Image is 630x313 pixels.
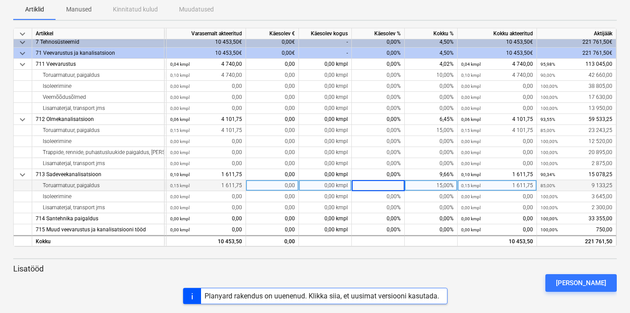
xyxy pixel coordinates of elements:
[299,103,352,114] div: 0,00 kmpl
[405,224,458,235] div: 0,00%
[17,170,28,180] span: keyboard_arrow_down
[17,59,28,70] span: keyboard_arrow_down
[461,139,481,144] small: 0,00 kmpl
[352,158,405,169] div: 0,00%
[170,62,190,67] small: 0,04 kmpl
[461,194,481,199] small: 0,00 kmpl
[405,136,458,147] div: 0,00%
[541,81,612,92] div: 38 805,00
[461,216,481,221] small: 0,00 kmpl
[461,106,481,111] small: 0,00 kmpl
[405,180,458,191] div: 15,00%
[458,37,537,48] div: 10 453,50€
[541,172,555,177] small: 90,34%
[541,180,612,191] div: 9 133,25
[541,139,558,144] small: 100,00%
[299,180,352,191] div: 0,00 kmpl
[246,213,299,224] div: 0,00
[405,59,458,70] div: 4,02%
[461,81,533,92] div: 0,00
[299,59,352,70] div: 0,00 kmpl
[405,147,458,158] div: 0,00%
[167,48,246,59] div: 10 453,50€
[541,59,612,70] div: 113 045,00
[299,114,352,125] div: 0,00 kmpl
[246,202,299,213] div: 0,00
[299,213,352,224] div: 0,00 kmpl
[36,114,160,125] div: 712 Olmekanalisatsioon
[461,92,533,103] div: 0,00
[17,114,28,125] span: keyboard_arrow_down
[246,37,299,48] div: 0,00€
[541,128,555,133] small: 85,00%
[246,103,299,114] div: 0,00
[461,62,481,67] small: 0,04 kmpl
[36,180,160,191] div: Toruarmatuur, paigaldus
[352,224,405,235] div: 0,00%
[170,202,242,213] div: 0,00
[541,117,555,122] small: 93,55%
[541,92,612,103] div: 17 630,00
[299,147,352,158] div: 0,00 kmpl
[405,169,458,180] div: 9,66%
[405,202,458,213] div: 0,00%
[405,191,458,202] div: 0,00%
[170,103,242,114] div: 0,00
[32,28,164,39] div: Artikkel
[461,128,481,133] small: 0,15 kmpl
[461,136,533,147] div: 0,00
[352,59,405,70] div: 0,00%
[352,191,405,202] div: 0,00%
[541,227,558,232] small: 100,00%
[541,70,612,81] div: 42 660,00
[170,92,242,103] div: 0,00
[246,169,299,180] div: 0,00
[352,70,405,81] div: 0,00%
[405,213,458,224] div: 0,00%
[352,169,405,180] div: 0,00%
[299,81,352,92] div: 0,00 kmpl
[17,29,28,39] span: keyboard_arrow_down
[458,48,537,59] div: 10 453,50€
[170,169,242,180] div: 1 611,75
[170,114,242,125] div: 4 101,75
[537,28,616,39] div: Aktijääk
[461,180,533,191] div: 1 611,75
[246,92,299,103] div: 0,00
[299,224,352,235] div: 0,00 kmpl
[541,125,612,136] div: 23 243,25
[461,84,481,89] small: 0,00 kmpl
[170,236,242,247] div: 10 453,50
[299,28,352,39] div: Käesolev kogus
[461,158,533,169] div: 0,00
[461,205,481,210] small: 0,00 kmpl
[170,224,242,235] div: 0,00
[299,125,352,136] div: 0,00 kmpl
[246,114,299,125] div: 0,00
[405,37,458,48] div: 4,50%
[541,202,612,213] div: 2 300,00
[461,150,481,155] small: 0,00 kmpl
[541,236,612,247] div: 221 761,50
[541,103,612,114] div: 13 950,00
[405,70,458,81] div: 10,00%
[405,103,458,114] div: 0,00%
[170,117,190,122] small: 0,06 kmpl
[405,92,458,103] div: 0,00%
[170,227,190,232] small: 0,00 kmpl
[405,114,458,125] div: 6,45%
[246,70,299,81] div: 0,00
[246,158,299,169] div: 0,00
[167,28,246,39] div: Varasemalt akteeritud
[32,235,164,246] div: Kokku
[541,150,558,155] small: 100,00%
[66,5,92,14] p: Manused
[461,202,533,213] div: 0,00
[36,136,160,147] div: Isoleerimine
[36,202,160,213] div: Lisamaterjal, transport jms
[541,205,558,210] small: 100,00%
[170,70,242,81] div: 4 740,00
[299,169,352,180] div: 0,00 kmpl
[461,125,533,136] div: 4 101,75
[541,106,558,111] small: 100,00%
